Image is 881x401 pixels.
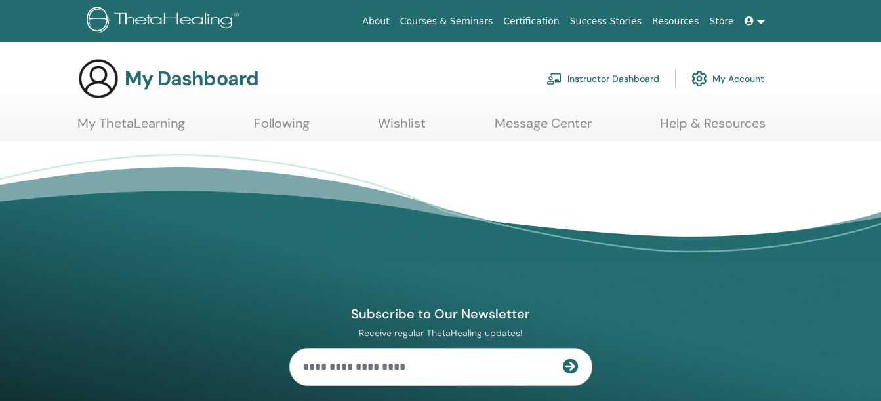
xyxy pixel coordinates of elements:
[546,64,659,93] a: Instructor Dashboard
[77,58,119,100] img: generic-user-icon.jpg
[498,9,564,33] a: Certification
[691,64,764,93] a: My Account
[125,67,258,90] h3: My Dashboard
[660,115,766,141] a: Help & Resources
[647,9,705,33] a: Resources
[378,115,426,141] a: Wishlist
[254,115,310,141] a: Following
[357,9,394,33] a: About
[289,327,592,339] p: Receive regular ThetaHealing updates!
[289,305,592,322] h4: Subscribe to Our Newsletter
[705,9,739,33] a: Store
[495,115,592,141] a: Message Center
[77,115,185,141] a: My ThetaLearning
[87,7,243,36] img: logo.png
[565,9,647,33] a: Success Stories
[395,9,499,33] a: Courses & Seminars
[691,67,707,90] img: cog.svg
[546,73,562,85] img: chalkboard-teacher.svg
